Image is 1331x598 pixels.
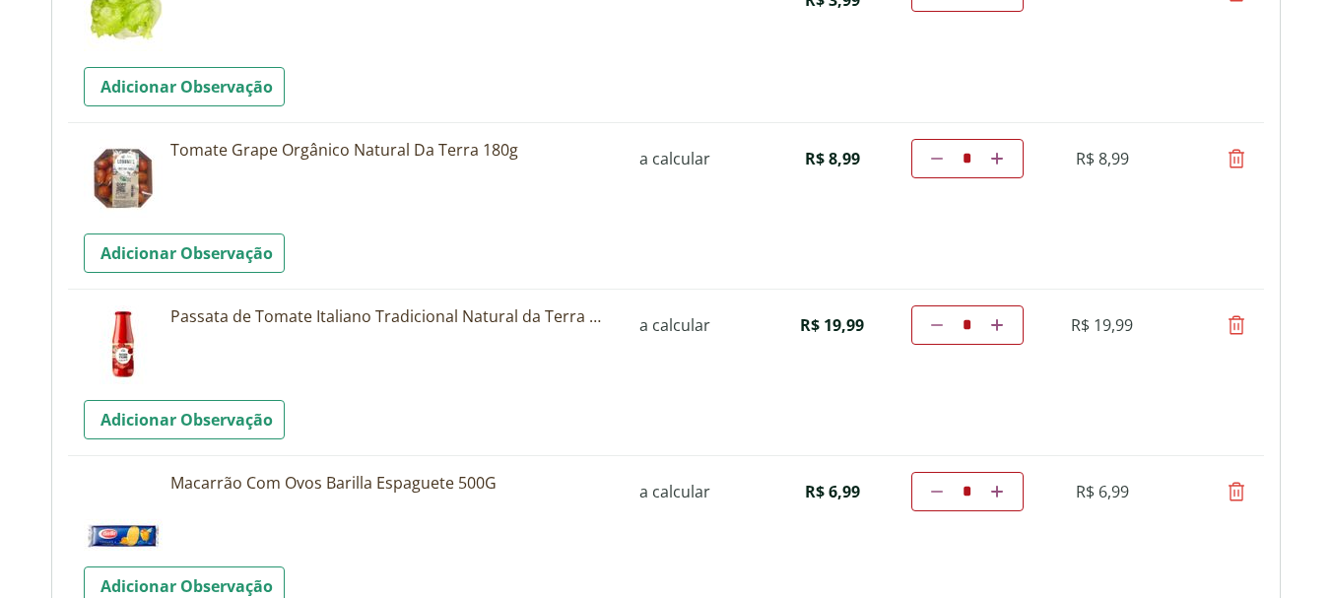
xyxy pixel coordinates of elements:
[84,233,285,273] a: Adicionar Observação
[170,305,604,327] a: Passata de Tomate Italiano Tradicional Natural da Terra 680g
[170,139,604,161] a: Tomate Grape Orgânico Natural Da Terra 180g
[84,400,285,439] a: Adicionar Observação
[805,148,860,169] span: R$ 8,99
[805,481,860,502] span: R$ 6,99
[84,139,163,218] img: Tomate Grape Orgânico Natural Da Terra 180g
[84,67,285,106] a: Adicionar Observação
[170,472,604,494] a: Macarrão Com Ovos Barilla Espaguete 500G
[1071,314,1133,336] span: R$ 19,99
[1076,148,1129,169] span: R$ 8,99
[84,472,163,551] img: Macarrão Com Ovos Barilla Espaguete 500G
[1076,481,1129,502] span: R$ 6,99
[84,305,163,384] img: Passata de Tomate Italiano Tradicional Natural da Terra 680g
[800,314,864,336] span: R$ 19,99
[639,481,710,502] span: a calcular
[639,148,710,169] span: a calcular
[639,314,710,336] span: a calcular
